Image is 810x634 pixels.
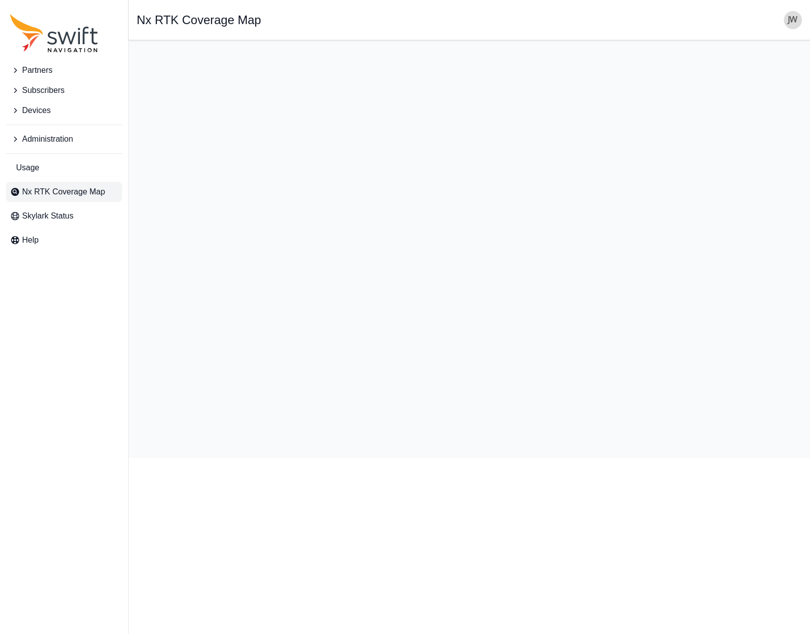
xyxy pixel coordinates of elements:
span: Administration [22,133,73,145]
span: Usage [16,162,39,174]
span: Nx RTK Coverage Map [22,186,105,198]
a: Nx RTK Coverage Map [6,182,122,202]
a: Skylark Status [6,206,122,226]
h1: Nx RTK Coverage Map [137,14,261,26]
a: Help [6,230,122,250]
img: user photo [784,11,802,29]
span: Skylark Status [22,210,73,222]
span: Help [22,234,39,246]
button: Administration [6,129,122,149]
button: Devices [6,100,122,121]
span: Subscribers [22,84,64,96]
span: Partners [22,64,52,76]
a: Usage [6,158,122,178]
button: Subscribers [6,80,122,100]
button: Partners [6,60,122,80]
span: Devices [22,104,51,117]
iframe: RTK Map [137,48,802,450]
